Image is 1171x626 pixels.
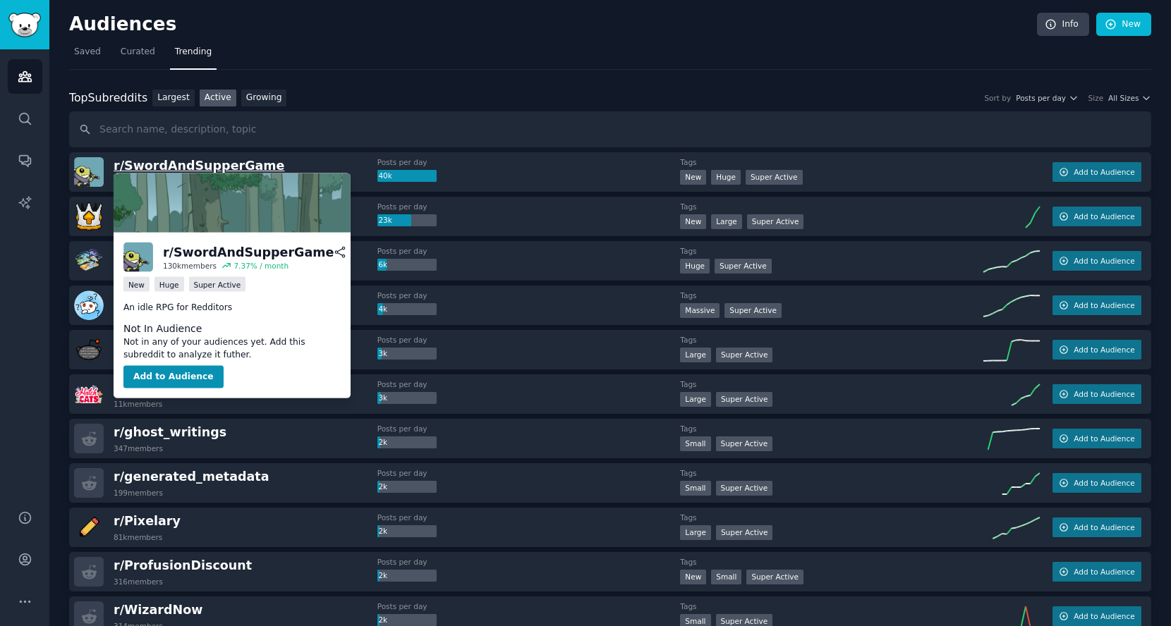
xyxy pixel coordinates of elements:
[74,246,104,276] img: PokemonGoRaids
[1052,606,1141,626] button: Add to Audience
[163,261,217,271] div: 130k members
[377,259,437,271] div: 6k
[716,436,773,451] div: Super Active
[1074,345,1134,355] span: Add to Audience
[680,468,983,478] dt: Tags
[1074,434,1134,443] span: Add to Audience
[114,399,162,409] div: 11k members
[716,348,773,362] div: Super Active
[233,261,289,271] div: 7.37 % / month
[74,46,101,59] span: Saved
[711,214,742,229] div: Large
[8,13,41,37] img: GummySearch logo
[74,513,104,542] img: Pixelary
[377,392,437,405] div: 3k
[680,335,983,345] dt: Tags
[377,348,437,360] div: 3k
[1074,611,1134,621] span: Add to Audience
[69,41,106,70] a: Saved
[74,379,104,409] img: hatchcats
[680,379,983,389] dt: Tags
[711,170,741,185] div: Huge
[1074,567,1134,577] span: Add to Audience
[114,558,252,572] span: r/ ProfusionDiscount
[680,202,983,211] dt: Tags
[377,525,437,538] div: 2k
[123,336,341,361] dd: Not in any of your audiences yet. Add this subreddit to analyze it futher.
[377,468,681,478] dt: Posts per day
[680,481,710,496] div: Small
[1088,93,1104,103] div: Size
[680,246,983,256] dt: Tags
[716,481,773,496] div: Super Active
[1096,13,1151,37] a: New
[74,290,104,320] img: AskReddit
[1037,13,1089,37] a: Info
[154,277,184,292] div: Huge
[680,348,711,362] div: Large
[1074,300,1134,310] span: Add to Audience
[377,379,681,389] dt: Posts per day
[69,111,1151,147] input: Search name, description, topic
[123,321,341,336] dt: Not In Audience
[1074,211,1134,221] span: Add to Audience
[715,259,772,274] div: Super Active
[1016,93,1066,103] span: Posts per day
[377,157,681,167] dt: Posts per day
[114,577,163,587] div: 316 members
[116,41,160,70] a: Curated
[1108,93,1151,103] button: All Sizes
[1074,167,1134,177] span: Add to Audience
[377,557,681,567] dt: Posts per day
[680,303,720,318] div: Massive
[984,93,1011,103] div: Sort by
[163,243,334,261] div: r/ SwordAndSupperGame
[377,481,437,493] div: 2k
[114,173,351,233] img: Sword and Supper
[377,335,681,345] dt: Posts per day
[74,157,104,187] img: SwordAndSupperGame
[189,277,246,292] div: Super Active
[680,157,983,167] dt: Tags
[69,13,1037,36] h2: Audiences
[175,46,212,59] span: Trending
[123,277,150,292] div: New
[377,513,681,522] dt: Posts per day
[74,202,104,231] img: chessquiz
[377,424,681,434] dt: Posts per day
[680,214,706,229] div: New
[724,303,782,318] div: Super Active
[377,170,437,183] div: 40k
[1074,389,1134,399] span: Add to Audience
[377,290,681,300] dt: Posts per day
[746,570,803,584] div: Super Active
[746,170,803,185] div: Super Active
[1074,522,1134,532] span: Add to Audience
[680,570,706,584] div: New
[200,90,236,107] a: Active
[114,469,269,484] span: r/ generated_metadata
[680,259,710,274] div: Huge
[123,243,153,272] img: SwordAndSupperGame
[1108,93,1139,103] span: All Sizes
[680,424,983,434] dt: Tags
[1052,562,1141,582] button: Add to Audience
[716,525,773,540] div: Super Active
[1074,478,1134,488] span: Add to Audience
[114,532,162,542] div: 81k members
[680,513,983,522] dt: Tags
[1052,207,1141,226] button: Add to Audience
[680,557,983,567] dt: Tags
[1052,517,1141,537] button: Add to Audience
[1052,162,1141,182] button: Add to Audience
[377,246,681,256] dt: Posts per day
[1052,295,1141,315] button: Add to Audience
[747,214,804,229] div: Super Active
[114,425,226,439] span: r/ ghost_writings
[1052,384,1141,404] button: Add to Audience
[377,303,437,316] div: 4k
[680,525,711,540] div: Large
[680,392,711,407] div: Large
[680,601,983,611] dt: Tags
[114,603,202,617] span: r/ WizardNow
